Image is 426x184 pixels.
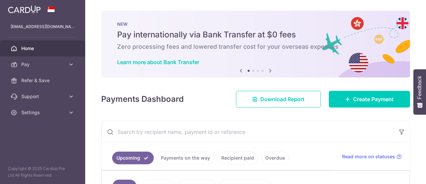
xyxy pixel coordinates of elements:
p: NEW [117,21,394,27]
span: Support [21,93,65,100]
h6: Zero processing fees and lowered transfer cost for your overseas expenses [117,43,394,51]
a: Payments on the way [156,152,214,164]
span: Pay [21,61,65,68]
a: Recipient paid [217,152,258,164]
p: [EMAIL_ADDRESS][DOMAIN_NAME] [11,23,75,30]
a: Read more on statuses [342,153,402,160]
a: Create Payment [329,91,410,108]
a: Overdue [261,152,289,164]
a: Learn more about Bank Transfer [117,59,199,65]
a: Upcoming [112,152,154,164]
h5: Pay internationally via Bank Transfer at $0 fees [117,29,394,40]
a: Download Report [236,91,321,108]
span: Refer & Save [21,77,65,84]
span: Create Payment [353,95,394,103]
span: Download Report [260,95,305,103]
span: Read more on statuses [342,153,395,160]
span: Feedback [417,76,423,99]
h4: Payments Dashboard [101,93,184,105]
img: CardUp [8,5,41,13]
img: Bank transfer banner [101,11,410,77]
span: Home [21,45,65,52]
input: Search by recipient name, payment id or reference [102,121,394,143]
span: Settings [21,109,65,116]
button: Feedback - Show survey [413,69,426,115]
